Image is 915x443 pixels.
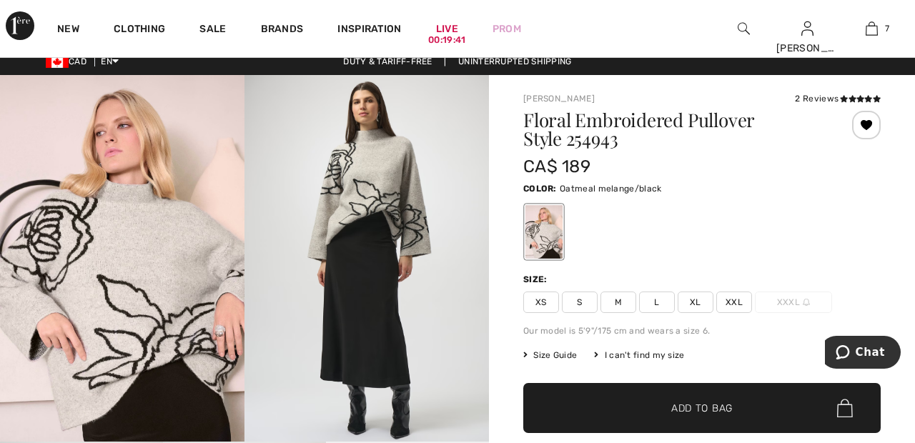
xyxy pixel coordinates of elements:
[716,292,752,313] span: XXL
[57,23,79,38] a: New
[523,111,821,148] h1: Floral Embroidered Pullover Style 254943
[114,23,165,38] a: Clothing
[523,349,577,362] span: Size Guide
[803,299,810,306] img: ring-m.svg
[671,401,733,416] span: Add to Bag
[600,292,636,313] span: M
[199,23,226,38] a: Sale
[678,292,713,313] span: XL
[493,21,521,36] a: Prom
[885,22,889,35] span: 7
[523,184,557,194] span: Color:
[523,324,881,337] div: Our model is 5'9"/175 cm and wears a size 6.
[801,21,813,35] a: Sign In
[837,399,853,417] img: Bag.svg
[46,56,92,66] span: CAD
[101,56,119,66] span: EN
[523,292,559,313] span: XS
[840,20,903,37] a: 7
[738,20,750,37] img: search the website
[639,292,675,313] span: L
[866,20,878,37] img: My Bag
[776,41,839,56] div: [PERSON_NAME]
[523,383,881,433] button: Add to Bag
[523,94,595,104] a: [PERSON_NAME]
[523,156,590,176] span: CA$ 189
[523,273,550,286] div: Size:
[337,23,401,38] span: Inspiration
[562,292,598,313] span: S
[594,349,684,362] div: I can't find my size
[560,184,661,194] span: Oatmeal melange/black
[46,56,69,68] img: Canadian Dollar
[6,11,34,40] img: 1ère Avenue
[825,336,901,372] iframe: Opens a widget where you can chat to one of our agents
[428,34,465,47] div: 00:19:41
[244,75,489,442] img: Floral Embroidered Pullover Style 254943. 2
[261,23,304,38] a: Brands
[795,92,881,105] div: 2 Reviews
[525,205,563,259] div: Oatmeal melange/black
[755,292,832,313] span: XXXL
[436,21,458,36] a: Live00:19:41
[801,20,813,37] img: My Info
